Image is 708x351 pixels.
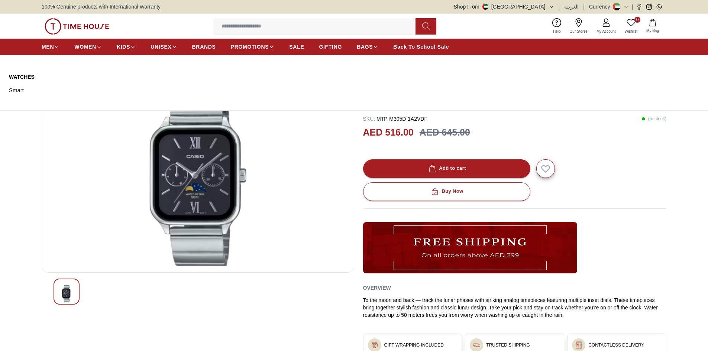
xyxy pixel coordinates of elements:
[74,40,102,53] a: WOMEN
[384,342,444,348] h3: GIFT WRAPPING INCLUDED
[371,341,378,349] img: ...
[549,17,565,36] a: Help
[192,43,216,51] span: BRANDS
[48,88,348,266] img: CASIO Men's Analog Black Dial Watch - MTP-M305D-1A2VDF
[231,40,275,53] a: PROMOTIONS
[363,282,391,293] h2: Overview
[656,4,662,10] a: Whatsapp
[289,43,304,51] span: SALE
[363,182,530,201] button: Buy Now
[363,115,428,123] p: MTP-M305D-1A2VDF
[641,115,666,123] p: ( In stock )
[117,43,130,51] span: KIDS
[319,43,342,51] span: GIFTING
[42,3,161,10] span: 100% Genuine products with International Warranty
[575,341,582,349] img: ...
[559,3,560,10] span: |
[151,43,171,51] span: UNISEX
[363,296,667,319] div: To the moon and back — track the lunar phases with striking analog timepieces featuring multiple ...
[192,40,216,53] a: BRANDS
[594,29,619,34] span: My Account
[42,40,59,53] a: MEN
[319,40,342,53] a: GIFTING
[9,73,100,81] a: Watches
[231,43,269,51] span: PROMOTIONS
[427,164,466,173] div: Add to cart
[151,40,177,53] a: UNISEX
[117,40,136,53] a: KIDS
[620,17,642,36] a: 0Wishlist
[9,85,100,95] a: Smart
[420,126,470,140] h3: AED 645.00
[564,3,579,10] button: العربية
[60,285,73,302] img: CASIO Men's Analog Black Dial Watch - MTP-M305D-1A2VDF
[565,17,592,36] a: Our Stores
[632,3,633,10] span: |
[589,3,613,10] div: Currency
[550,29,564,34] span: Help
[363,159,530,178] button: Add to cart
[393,43,449,51] span: Back To School Sale
[567,29,591,34] span: Our Stores
[363,126,414,140] h2: AED 516.00
[393,40,449,53] a: Back To School Sale
[486,342,530,348] h3: TRUSTED SHIPPING
[45,18,109,35] img: ...
[357,43,373,51] span: BAGS
[636,4,642,10] a: Facebook
[363,222,577,273] img: ...
[646,4,652,10] a: Instagram
[363,116,375,122] span: SKU :
[634,17,640,23] span: 0
[430,187,463,196] div: Buy Now
[74,43,96,51] span: WOMEN
[473,341,480,349] img: ...
[622,29,640,34] span: Wishlist
[583,3,585,10] span: |
[289,40,304,53] a: SALE
[643,28,662,33] span: My Bag
[357,40,378,53] a: BAGS
[642,17,663,35] button: My Bag
[454,3,554,10] button: Shop From[GEOGRAPHIC_DATA]
[588,342,644,348] h3: CONTACTLESS DELIVERY
[42,43,54,51] span: MEN
[482,4,488,10] img: United Arab Emirates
